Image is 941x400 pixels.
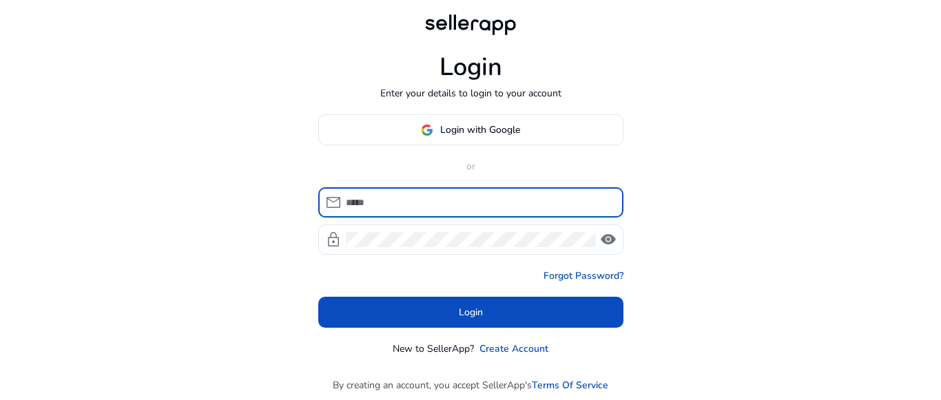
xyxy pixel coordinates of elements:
[380,86,561,101] p: Enter your details to login to your account
[600,231,617,248] span: visibility
[325,231,342,248] span: lock
[421,124,433,136] img: google-logo.svg
[318,114,623,145] button: Login with Google
[544,269,623,283] a: Forgot Password?
[440,123,520,137] span: Login with Google
[318,159,623,173] p: or
[479,341,548,356] a: Create Account
[532,378,608,392] a: Terms Of Service
[440,52,502,82] h1: Login
[325,194,342,211] span: mail
[459,305,483,319] span: Login
[393,341,474,356] p: New to SellerApp?
[318,297,623,328] button: Login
